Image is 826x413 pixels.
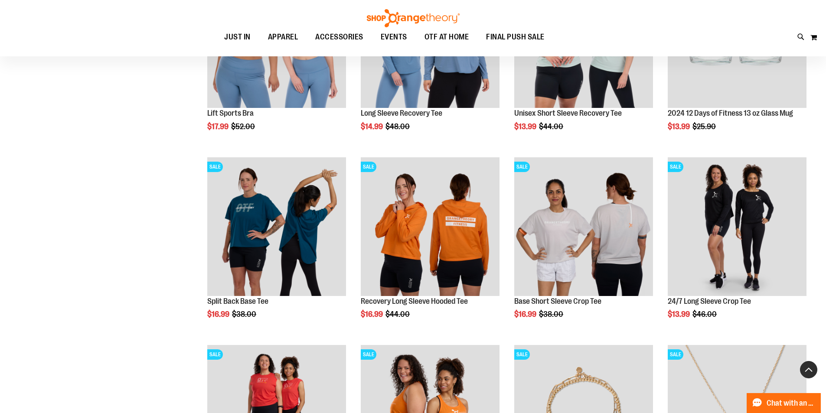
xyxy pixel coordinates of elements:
[767,399,816,407] span: Chat with an Expert
[668,349,683,360] span: SALE
[668,162,683,172] span: SALE
[259,27,307,47] a: APPAREL
[514,157,653,297] a: Main Image of Base Short Sleeve Crop TeeSALE
[663,153,811,341] div: product
[361,109,442,117] a: Long Sleeve Recovery Tee
[514,162,530,172] span: SALE
[207,109,254,117] a: Lift Sports Bra
[668,157,806,297] a: 24/7 Long Sleeve Crop TeeSALE
[207,157,346,296] img: Split Back Base Tee
[356,153,504,341] div: product
[800,361,817,378] button: Back To Top
[207,157,346,297] a: Split Back Base TeeSALE
[385,122,411,131] span: $48.00
[231,122,256,131] span: $52.00
[539,310,565,319] span: $38.00
[668,109,793,117] a: 2024 12 Days of Fitness 13 oz Glass Mug
[307,27,372,47] a: ACCESSORIES
[361,157,500,297] a: Main Image of Recovery Long Sleeve Hooded TeeSALE
[361,310,384,319] span: $16.99
[747,393,821,413] button: Chat with an Expert
[381,27,407,47] span: EVENTS
[207,310,231,319] span: $16.99
[232,310,258,319] span: $38.00
[372,27,416,47] a: EVENTS
[207,122,230,131] span: $17.99
[315,27,363,47] span: ACCESSORIES
[207,162,223,172] span: SALE
[692,122,717,131] span: $25.90
[668,157,806,296] img: 24/7 Long Sleeve Crop Tee
[668,122,691,131] span: $13.99
[361,122,384,131] span: $14.99
[510,153,657,341] div: product
[514,349,530,360] span: SALE
[361,157,500,296] img: Main Image of Recovery Long Sleeve Hooded Tee
[514,109,622,117] a: Unisex Short Sleeve Recovery Tee
[668,310,691,319] span: $13.99
[514,122,538,131] span: $13.99
[514,310,538,319] span: $16.99
[207,297,268,306] a: Split Back Base Tee
[514,297,601,306] a: Base Short Sleeve Crop Tee
[424,27,469,47] span: OTF AT HOME
[416,27,478,47] a: OTF AT HOME
[486,27,545,47] span: FINAL PUSH SALE
[224,27,251,47] span: JUST IN
[477,27,553,47] a: FINAL PUSH SALE
[385,310,411,319] span: $44.00
[215,27,259,47] a: JUST IN
[539,122,565,131] span: $44.00
[366,9,461,27] img: Shop Orangetheory
[692,310,718,319] span: $46.00
[203,153,350,341] div: product
[268,27,298,47] span: APPAREL
[361,349,376,360] span: SALE
[207,349,223,360] span: SALE
[361,162,376,172] span: SALE
[514,157,653,296] img: Main Image of Base Short Sleeve Crop Tee
[361,297,468,306] a: Recovery Long Sleeve Hooded Tee
[668,297,751,306] a: 24/7 Long Sleeve Crop Tee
